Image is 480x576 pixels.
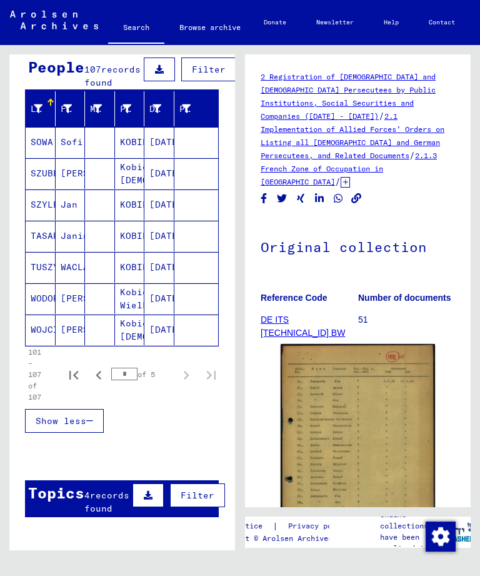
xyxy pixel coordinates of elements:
[414,8,470,38] a: Contact
[120,99,147,119] div: Place of Birth
[84,490,90,501] span: 4
[85,91,115,126] mat-header-cell: Maiden Name
[61,99,88,119] div: First Name
[358,293,451,303] b: Number of documents
[144,315,174,345] mat-cell: [DATE]
[90,99,117,119] div: Maiden Name
[174,362,199,387] button: Next page
[425,521,455,551] div: Change consent
[192,64,226,75] span: Filter
[115,252,145,283] mat-cell: KOBIELE
[115,283,145,314] mat-cell: Kobiele-Wielki
[36,415,86,427] span: Show less
[181,58,236,81] button: Filter
[115,315,145,345] mat-cell: Kobiele [DEMOGRAPHIC_DATA]/Radomsko
[261,218,455,273] h1: Original collection
[56,252,86,283] mat-cell: WACLAW
[350,191,363,206] button: Copy link
[115,221,145,251] mat-cell: KOBIELE
[115,158,145,189] mat-cell: Kobiele [DEMOGRAPHIC_DATA]
[144,252,174,283] mat-cell: [DATE]
[31,99,58,119] div: Last Name
[164,13,256,43] a: Browse archive
[56,189,86,220] mat-cell: Jan
[86,362,111,387] button: Previous page
[332,191,345,206] button: Share on WhatsApp
[313,191,326,206] button: Share on LinkedIn
[26,252,56,283] mat-cell: TUSZYNSKI
[26,283,56,314] mat-cell: WODORA
[261,293,327,303] b: Reference Code
[409,149,415,161] span: /
[433,516,480,547] img: yv_logo.png
[56,127,86,158] mat-cell: Sofi
[31,103,42,116] div: Last Name
[210,533,364,544] p: Copyright © Arolsen Archives, 2021
[108,13,164,45] a: Search
[210,520,364,533] div: |
[84,64,101,75] span: 107
[261,72,436,121] a: 2 Registration of [DEMOGRAPHIC_DATA] and [DEMOGRAPHIC_DATA] Persecutees by Public Institutions, S...
[28,346,41,403] div: 101 – 107 of 107
[181,490,214,501] span: Filter
[28,56,84,78] div: People
[144,189,174,220] mat-cell: [DATE]
[278,520,364,533] a: Privacy policy
[261,315,345,351] a: DE ITS [TECHNICAL_ID] BW 012 7 POL ZM
[149,99,177,119] div: Date of Birth
[56,221,86,251] mat-cell: Janina
[56,315,86,345] mat-cell: [PERSON_NAME]
[144,127,174,158] mat-cell: [DATE]
[26,91,56,126] mat-header-cell: Last Name
[249,8,301,38] a: Donate
[61,103,72,116] div: First Name
[111,368,174,380] div: of 5
[144,221,174,251] mat-cell: [DATE]
[257,191,271,206] button: Share on Facebook
[261,151,437,186] a: 2.1.3 French Zone of Occupation in [GEOGRAPHIC_DATA]
[199,362,224,387] button: Last page
[426,522,456,552] img: Change consent
[335,176,341,187] span: /
[170,483,225,507] button: Filter
[115,91,145,126] mat-header-cell: Place of Birth
[115,127,145,158] mat-cell: KOBIELE
[174,91,219,126] mat-header-cell: Prisoner #
[25,409,104,433] button: Show less
[294,191,307,206] button: Share on Xing
[379,110,384,121] span: /
[56,91,86,126] mat-header-cell: First Name
[115,189,145,220] mat-cell: KOBIELE
[26,158,56,189] mat-cell: SZUBERT
[144,91,174,126] mat-header-cell: Date of Birth
[369,8,414,38] a: Help
[179,99,207,119] div: Prisoner #
[56,158,86,189] mat-cell: [PERSON_NAME]
[84,64,141,88] span: records found
[61,362,86,387] button: First page
[120,103,132,116] div: Place of Birth
[276,191,289,206] button: Share on Twitter
[90,103,102,116] div: Maiden Name
[26,127,56,158] mat-cell: SOWA
[144,283,174,314] mat-cell: [DATE]
[28,482,84,504] div: Topics
[56,283,86,314] mat-cell: [PERSON_NAME]
[84,490,129,514] span: records found
[26,221,56,251] mat-cell: TASARCZ
[179,103,191,116] div: Prisoner #
[358,313,455,326] p: 51
[26,189,56,220] mat-cell: SZYLER
[301,8,369,38] a: Newsletter
[149,103,161,116] div: Date of Birth
[26,315,56,345] mat-cell: WOJCIK
[10,11,98,29] img: Arolsen_neg.svg
[144,158,174,189] mat-cell: [DATE]
[281,344,435,563] img: 001.jpg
